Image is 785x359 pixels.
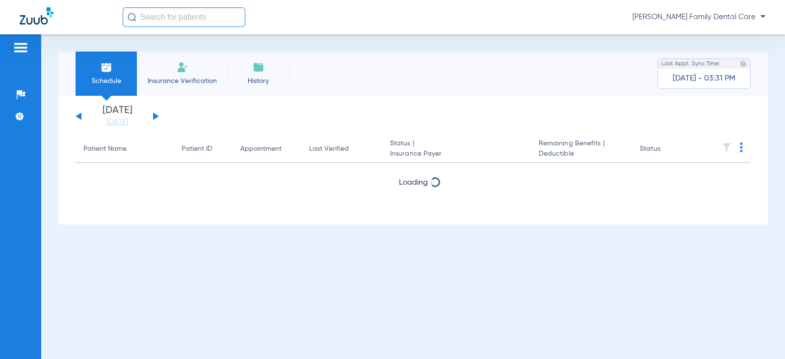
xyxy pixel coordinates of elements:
img: Zuub Logo [20,7,53,25]
span: [DATE] - 03:31 PM [673,74,735,83]
span: Insurance Payer [390,149,523,159]
div: Patient Name [83,144,166,154]
span: History [235,76,282,86]
th: Status | [382,136,531,163]
img: filter.svg [722,142,732,152]
div: Last Verified [309,144,349,154]
img: group-dot-blue.svg [740,142,743,152]
span: Insurance Verification [144,76,220,86]
img: Manual Insurance Verification [177,61,188,73]
th: Remaining Benefits | [531,136,632,163]
img: hamburger-icon [13,42,28,54]
span: Deductible [539,149,624,159]
div: Appointment [240,144,293,154]
div: Appointment [240,144,282,154]
th: Status [632,136,698,163]
div: Patient Name [83,144,127,154]
a: [DATE] [88,117,147,127]
span: Loading [399,179,428,187]
span: Schedule [83,76,130,86]
img: History [253,61,264,73]
div: Last Verified [309,144,374,154]
div: Patient ID [182,144,225,154]
img: last sync help info [740,60,747,67]
img: Search Icon [128,13,136,22]
li: [DATE] [88,106,147,127]
span: Last Appt. Sync Time: [661,59,720,69]
img: Schedule [101,61,112,73]
span: [PERSON_NAME] Family Dental Care [632,12,765,22]
div: Patient ID [182,144,212,154]
input: Search for patients [123,7,245,27]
